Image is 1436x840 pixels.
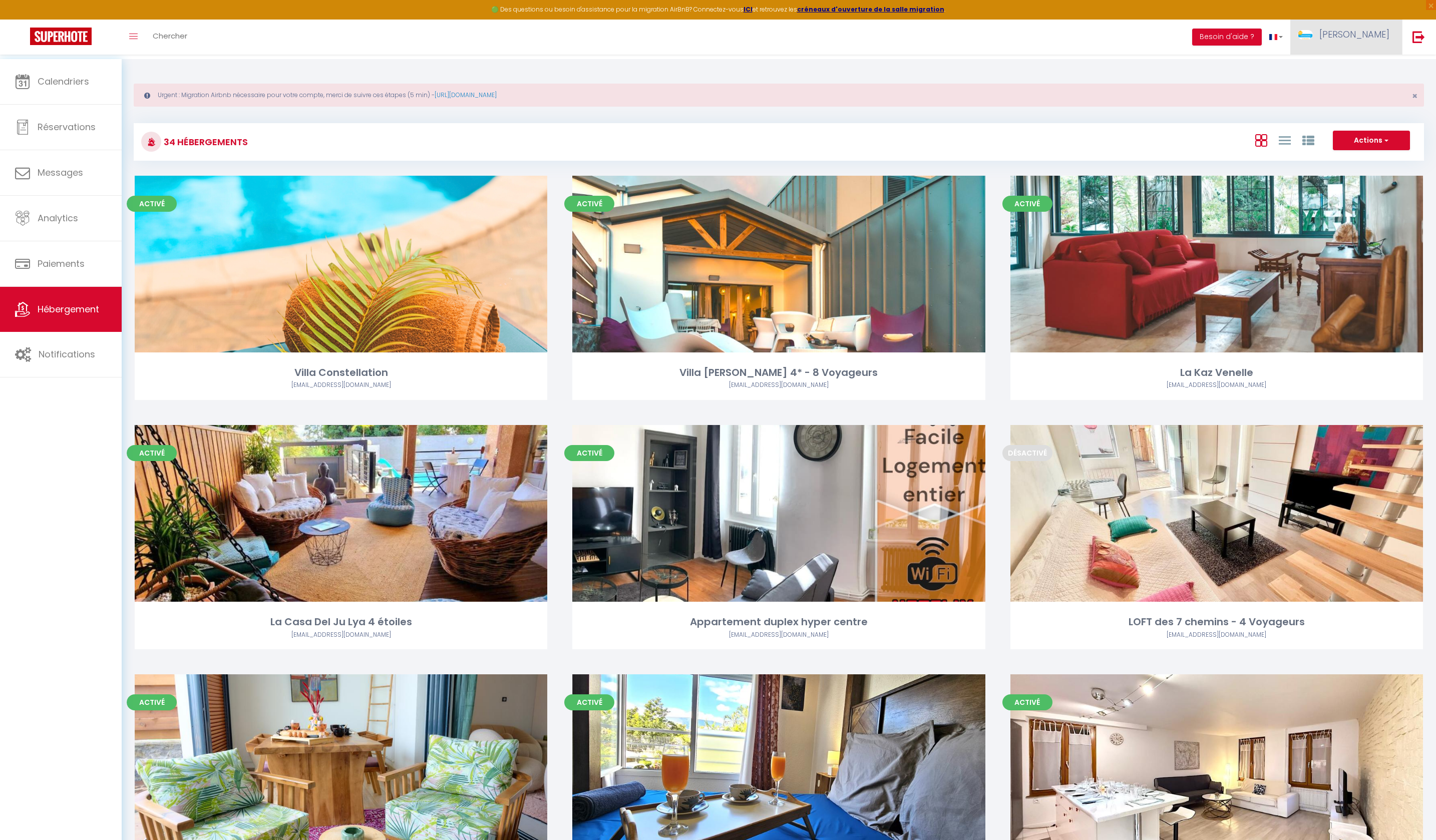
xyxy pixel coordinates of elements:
[38,75,89,88] span: Calendriers
[1010,380,1423,390] div: Airbnb
[435,91,497,99] a: [URL][DOMAIN_NAME]
[564,445,614,461] span: Activé
[1010,614,1423,630] div: LOFT des 7 chemins - 4 Voyageurs
[38,303,99,315] span: Hébergement
[127,694,177,710] span: Activé
[1002,196,1052,212] span: Activé
[153,31,187,41] span: Chercher
[1298,30,1313,40] img: ...
[135,614,547,630] div: La Casa Del Ju Lya 4 étoiles
[1010,365,1423,380] div: La Kaz Venelle
[1412,90,1417,102] span: ×
[1002,445,1052,461] span: Désactivé
[1412,92,1417,101] button: Close
[1192,29,1262,46] button: Besoin d'aide ?
[1333,131,1410,151] button: Actions
[744,5,753,14] a: ICI
[135,365,547,380] div: Villa Constellation
[1319,28,1389,41] span: [PERSON_NAME]
[1010,630,1423,640] div: Airbnb
[127,445,177,461] span: Activé
[39,348,95,360] span: Notifications
[135,630,547,640] div: Airbnb
[38,212,78,224] span: Analytics
[572,365,985,380] div: Villa [PERSON_NAME] 4* - 8 Voyageurs
[1290,20,1402,55] a: ... [PERSON_NAME]
[564,694,614,710] span: Activé
[38,121,96,133] span: Réservations
[134,84,1424,107] div: Urgent : Migration Airbnb nécessaire pour votre compte, merci de suivre ces étapes (5 min) -
[30,28,92,45] img: Super Booking
[127,196,177,212] span: Activé
[8,4,38,34] button: Ouvrir le widget de chat LiveChat
[572,380,985,390] div: Airbnb
[1255,132,1267,148] a: Vue en Box
[564,196,614,212] span: Activé
[572,614,985,630] div: Appartement duplex hyper centre
[1002,694,1052,710] span: Activé
[38,166,83,179] span: Messages
[38,257,85,270] span: Paiements
[797,5,944,14] a: créneaux d'ouverture de la salle migration
[1412,31,1425,43] img: logout
[135,380,547,390] div: Airbnb
[572,630,985,640] div: Airbnb
[145,20,195,55] a: Chercher
[161,131,248,153] h3: 34 Hébergements
[1302,132,1314,148] a: Vue par Groupe
[1279,132,1291,148] a: Vue en Liste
